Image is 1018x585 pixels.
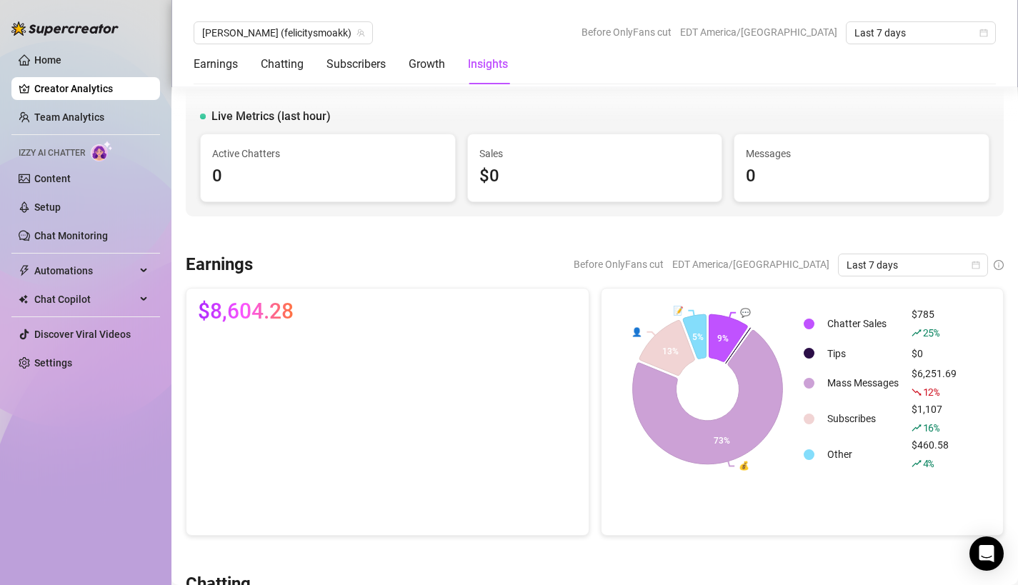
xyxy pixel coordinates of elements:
div: Earnings [194,56,238,73]
span: EDT America/[GEOGRAPHIC_DATA] [672,254,829,275]
div: Chatting [261,56,304,73]
td: Other [822,437,904,471]
span: team [356,29,365,37]
span: 25 % [923,326,939,339]
span: 12 % [923,385,939,399]
a: Home [34,54,61,66]
img: logo-BBDzfeDw.svg [11,21,119,36]
h3: Earnings [186,254,253,276]
span: Felicity (felicitysmoakk) [202,22,364,44]
td: Subscribes [822,401,904,436]
div: 0 [212,163,444,190]
span: Izzy AI Chatter [19,146,85,160]
text: 👤 [632,326,642,336]
a: Team Analytics [34,111,104,123]
div: $460.58 [912,437,957,471]
div: $1,107 [912,401,957,436]
text: 💬 [740,307,751,318]
a: Content [34,173,71,184]
span: calendar [979,29,988,37]
span: EDT America/[GEOGRAPHIC_DATA] [680,21,837,43]
a: Creator Analytics [34,77,149,100]
span: calendar [972,261,980,269]
span: thunderbolt [19,265,30,276]
div: 0 [746,163,977,190]
a: Setup [34,201,61,213]
td: Mass Messages [822,366,904,400]
a: Discover Viral Videos [34,329,131,340]
div: Growth [409,56,445,73]
div: $6,251.69 [912,366,957,400]
div: Open Intercom Messenger [969,536,1004,571]
span: rise [912,423,922,433]
text: 📝 [673,305,684,316]
span: 4 % [923,456,934,470]
div: $0 [912,346,957,361]
span: Before OnlyFans cut [574,254,664,275]
span: Before OnlyFans cut [582,21,672,43]
a: Chat Monitoring [34,230,108,241]
div: $0 [479,163,711,190]
span: fall [912,387,922,397]
td: Chatter Sales [822,306,904,341]
text: 💰 [739,460,749,471]
span: 16 % [923,421,939,434]
span: Messages [746,146,977,161]
div: Insights [468,56,508,73]
span: Active Chatters [212,146,444,161]
span: Last 7 days [854,22,987,44]
span: Last 7 days [847,254,979,276]
div: Subscribers [326,56,386,73]
span: $8,604.28 [198,300,294,323]
img: Chat Copilot [19,294,28,304]
a: Settings [34,357,72,369]
span: Chat Copilot [34,288,136,311]
span: Live Metrics (last hour) [211,108,331,125]
img: AI Chatter [91,141,113,161]
td: Tips [822,342,904,364]
span: info-circle [994,260,1004,270]
span: Sales [479,146,711,161]
div: $785 [912,306,957,341]
span: rise [912,459,922,469]
span: Automations [34,259,136,282]
span: rise [912,328,922,338]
